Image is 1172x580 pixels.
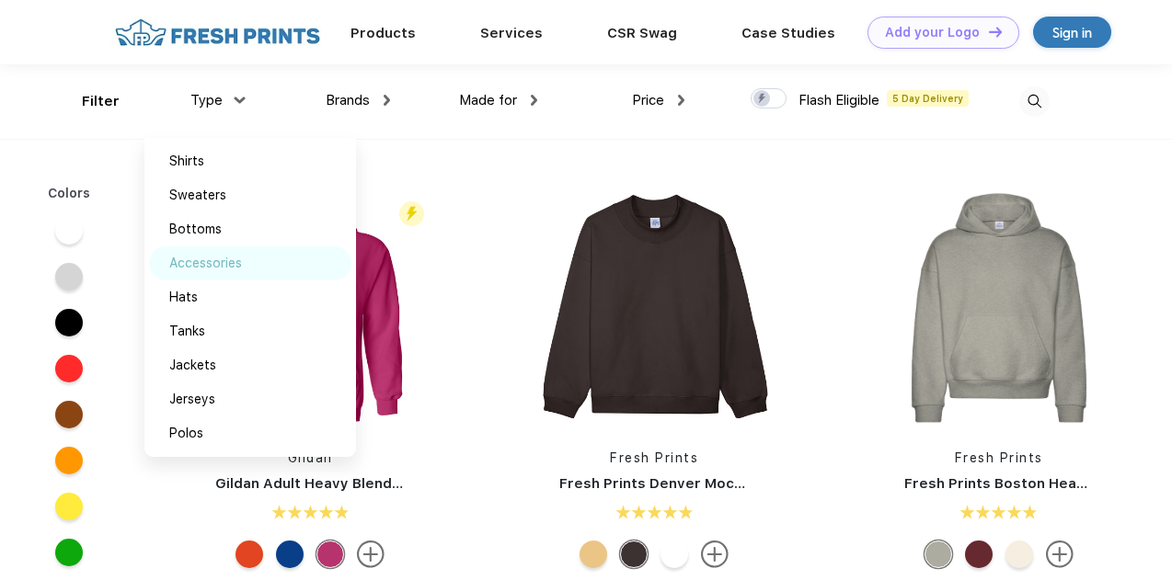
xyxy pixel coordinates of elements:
[169,254,242,273] div: Accessories
[1046,540,1074,568] img: more.svg
[169,424,203,443] div: Polos
[288,450,333,465] a: Gildan
[678,95,684,106] img: dropdown.png
[925,540,952,568] div: Heathered Grey
[169,220,222,239] div: Bottoms
[965,540,993,568] div: Crimson Red
[316,540,344,568] div: Heliconia
[632,92,664,108] span: Price
[215,475,617,492] a: Gildan Adult Heavy Blend 8 Oz. 50/50 Hooded Sweatshirt
[357,540,385,568] img: more.svg
[190,92,223,108] span: Type
[169,152,204,171] div: Shirts
[82,91,120,112] div: Filter
[399,201,424,226] img: flash_active_toggle.svg
[620,540,648,568] div: Dark Chocolate
[1033,17,1111,48] a: Sign in
[885,25,980,40] div: Add your Logo
[701,540,729,568] img: more.svg
[887,90,969,107] span: 5 Day Delivery
[532,186,776,430] img: func=resize&h=266
[350,25,416,41] a: Products
[169,288,198,307] div: Hats
[661,540,688,568] div: White
[799,92,879,108] span: Flash Eligible
[459,92,517,108] span: Made for
[955,450,1043,465] a: Fresh Prints
[34,184,105,203] div: Colors
[326,92,370,108] span: Brands
[169,322,205,341] div: Tanks
[236,540,263,568] div: Orange
[276,540,304,568] div: Royal
[1019,86,1050,117] img: desktop_search.svg
[384,95,390,106] img: dropdown.png
[169,186,226,205] div: Sweaters
[989,27,1002,37] img: DT
[531,95,537,106] img: dropdown.png
[109,17,326,49] img: fo%20logo%202.webp
[169,390,215,409] div: Jerseys
[877,186,1121,430] img: func=resize&h=266
[169,356,216,375] div: Jackets
[580,540,607,568] div: Bahama Yellow
[1005,540,1033,568] div: Buttermilk
[235,97,246,103] img: dropdown.png
[610,450,698,465] a: Fresh Prints
[559,475,959,492] a: Fresh Prints Denver Mock Neck Heavyweight Sweatshirt
[1052,22,1092,43] div: Sign in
